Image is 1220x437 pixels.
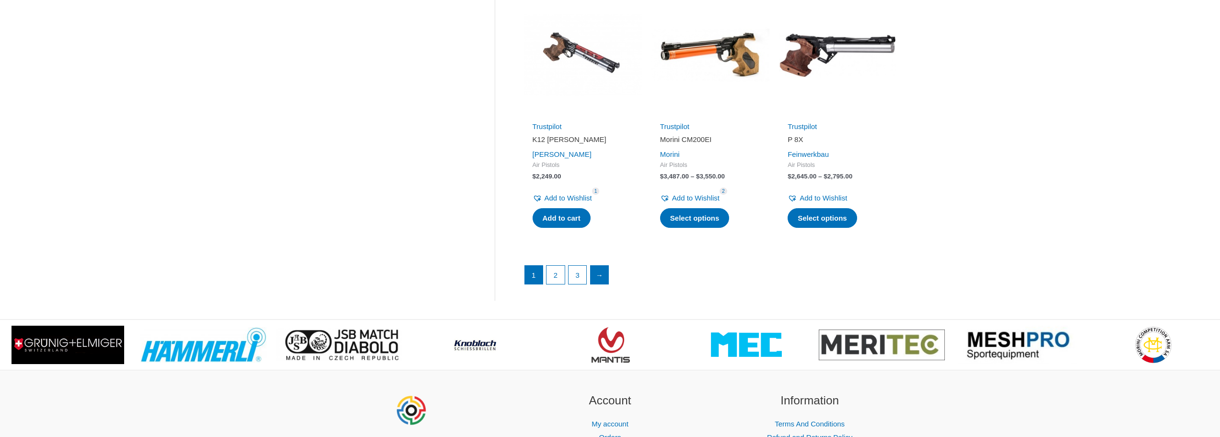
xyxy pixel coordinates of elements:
span: Add to Wishlist [545,194,592,202]
span: Air Pistols [788,161,888,169]
a: Trustpilot [788,122,817,130]
a: Morini [660,150,680,158]
a: Select options for “Morini CM200EI” [660,208,730,228]
span: – [691,173,695,180]
span: $ [660,173,664,180]
a: My account [592,420,628,428]
a: Morini CM200EI [660,135,761,148]
bdi: 3,487.00 [660,173,689,180]
a: Trustpilot [660,122,689,130]
a: K12 [PERSON_NAME] [533,135,633,148]
a: Page 2 [546,266,565,284]
span: Air Pistols [660,161,761,169]
a: [PERSON_NAME] [533,150,592,158]
span: $ [696,173,700,180]
bdi: 3,550.00 [696,173,725,180]
span: Air Pistols [533,161,633,169]
span: 1 [592,188,600,195]
a: Add to Wishlist [788,191,847,205]
bdi: 2,249.00 [533,173,561,180]
span: $ [824,173,827,180]
bdi: 2,645.00 [788,173,816,180]
a: Add to cart: “K12 Pardini” [533,208,591,228]
a: Select options for “P 8X” [788,208,857,228]
span: $ [533,173,536,180]
h2: Account [522,392,698,410]
span: Page 1 [525,266,543,284]
a: Trustpilot [533,122,562,130]
span: – [818,173,822,180]
h2: Morini CM200EI [660,135,761,144]
a: → [591,266,609,284]
h2: P 8X [788,135,888,144]
h2: K12 [PERSON_NAME] [533,135,633,144]
nav: Product Pagination [524,265,897,289]
span: Add to Wishlist [800,194,847,202]
a: Add to Wishlist [660,191,720,205]
span: $ [788,173,791,180]
a: Feinwerkbau [788,150,829,158]
h2: Information [722,392,898,410]
a: Page 3 [569,266,587,284]
span: Add to Wishlist [672,194,720,202]
a: P 8X [788,135,888,148]
a: Terms And Conditions [775,420,845,428]
a: Add to Wishlist [533,191,592,205]
bdi: 2,795.00 [824,173,852,180]
span: 2 [720,188,727,195]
